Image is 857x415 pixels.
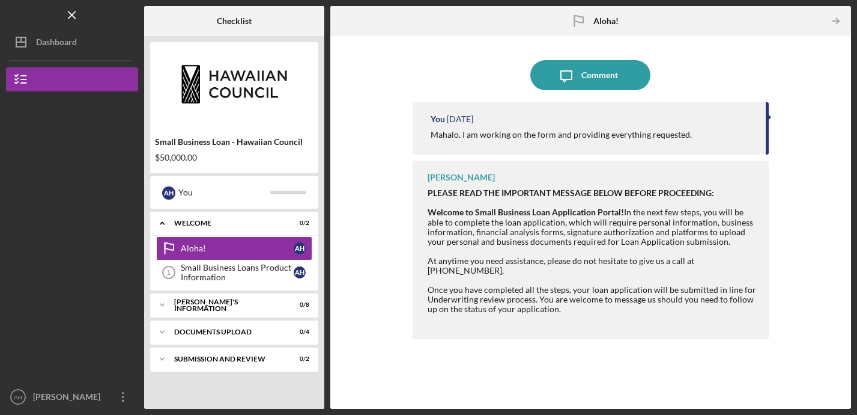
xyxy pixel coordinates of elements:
div: 0 / 2 [288,355,309,363]
div: You [431,114,445,124]
div: A H [162,186,175,200]
div: Small Business Loans Product Information [181,263,294,282]
img: Product logo [150,48,318,120]
div: 0 / 4 [288,328,309,336]
div: [PERSON_NAME]'S INFORMATION [174,298,279,312]
div: 0 / 2 [288,220,309,227]
b: Aloha! [593,16,619,26]
strong: Welcome to Small Business Loan Application Portal! [428,207,624,217]
div: DOCUMENTS UPLOAD [174,328,279,336]
div: Dashboard [36,30,77,57]
div: Small Business Loan - Hawaiian Council [155,137,313,147]
div: A H [294,242,306,254]
b: Checklist [217,16,252,26]
div: Once you have completed all the steps, your loan application will be submitted in line for Underw... [428,285,757,314]
strong: PLEASE READ THE IMPORTANT MESSAGE BELOW BEFORE PROCEEDING: [428,188,714,198]
div: Comment [581,60,618,90]
button: Comment [530,60,650,90]
div: WELCOME [174,220,279,227]
div: SUBMISSION AND REVIEW [174,355,279,363]
div: You [178,182,270,203]
div: [PERSON_NAME] [30,385,108,412]
div: 0 / 8 [288,301,309,309]
div: At anytime you need assistance, please do not hesitate to give us a call at [PHONE_NUMBER]. [428,256,757,275]
div: $50,000.00 [155,153,313,162]
a: 1Small Business Loans Product InformationAH [156,260,312,284]
div: [PERSON_NAME] [428,173,495,182]
tspan: 1 [167,269,171,276]
text: AH [14,394,22,401]
time: 2025-09-25 20:40 [447,114,473,124]
button: AH[PERSON_NAME] [6,385,138,409]
div: A H [294,266,306,278]
div: In the next few steps, you will be able to complete the loan application, which will require pers... [428,207,757,246]
div: Aloha! [181,244,294,253]
div: Mahalo. I am working on the form and providing everything requested. [431,130,692,140]
a: Aloha!AH [156,236,312,260]
button: Dashboard [6,30,138,54]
